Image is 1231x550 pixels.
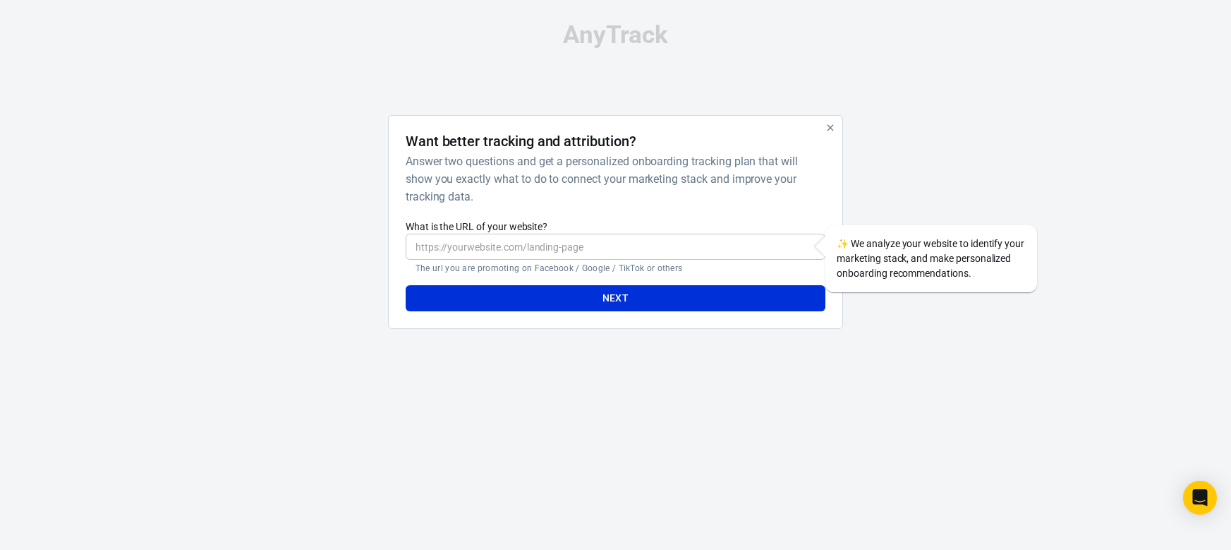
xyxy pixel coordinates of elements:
[263,23,969,47] div: AnyTrack
[406,153,820,205] h6: Answer two questions and get a personalized onboarding tracking plan that will show you exactly w...
[416,263,815,274] p: The url you are promoting on Facebook / Google / TikTok or others
[406,220,825,234] label: What is the URL of your website?
[1183,481,1217,515] div: Open Intercom Messenger
[837,238,849,249] span: sparkles
[825,225,1037,292] div: We analyze your website to identify your marketing stack, and make personalized onboarding recomm...
[406,133,636,150] h4: Want better tracking and attribution?
[406,285,825,311] button: Next
[406,234,825,260] input: https://yourwebsite.com/landing-page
